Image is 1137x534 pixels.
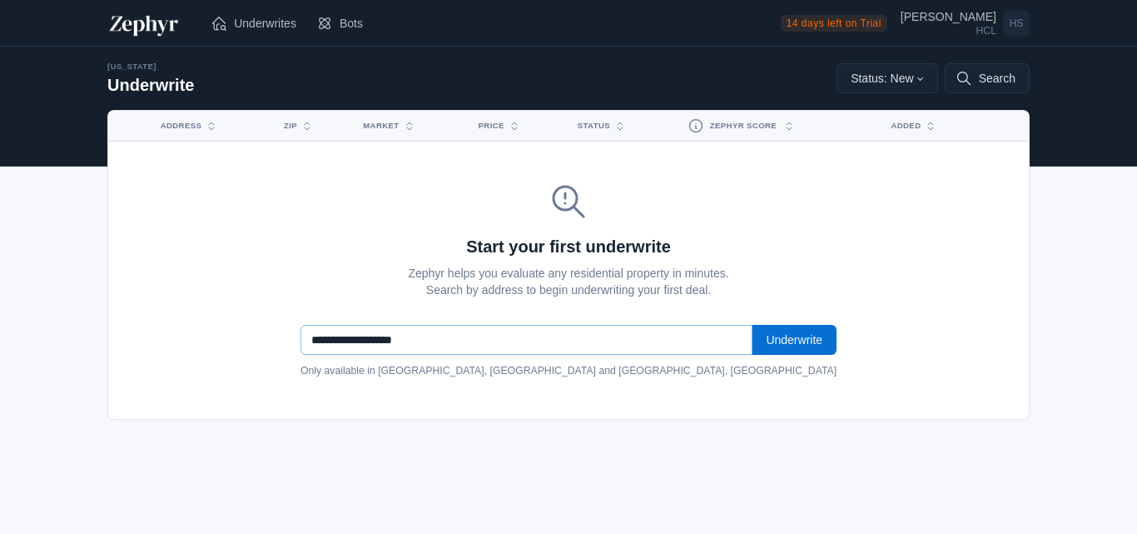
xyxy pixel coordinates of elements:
a: Bots [306,7,373,40]
div: [PERSON_NAME] [901,11,996,22]
span: HS [1003,10,1030,37]
button: Zip [274,112,333,139]
p: Zephyr helps you evaluate any residential property in minutes. Search by address to begin underwr... [408,265,728,298]
a: Open user menu [901,7,1030,40]
button: Added [881,112,966,139]
span: Underwrites [234,15,296,32]
button: Zephyr Score [678,111,861,141]
button: Market [353,112,448,139]
p: Start your first underwrite [466,235,671,258]
span: Bots [340,15,363,32]
h2: Underwrite [107,73,194,97]
button: Price [469,112,548,139]
button: Status: New [837,63,938,93]
div: [US_STATE] [107,60,194,73]
button: Address [151,112,254,139]
button: Search [945,63,1030,93]
button: Status [568,112,658,139]
span: Zephyr Score [710,119,777,132]
button: Underwrite [752,325,837,355]
small: Only available in [GEOGRAPHIC_DATA], [GEOGRAPHIC_DATA] and [GEOGRAPHIC_DATA], [GEOGRAPHIC_DATA] [300,365,837,377]
svg: Zephyr Score [688,117,704,134]
div: HCL [901,26,996,36]
a: Underwrites [201,7,306,40]
img: Zephyr Logo [107,10,181,37]
a: 14 days left on Trial [781,15,887,32]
